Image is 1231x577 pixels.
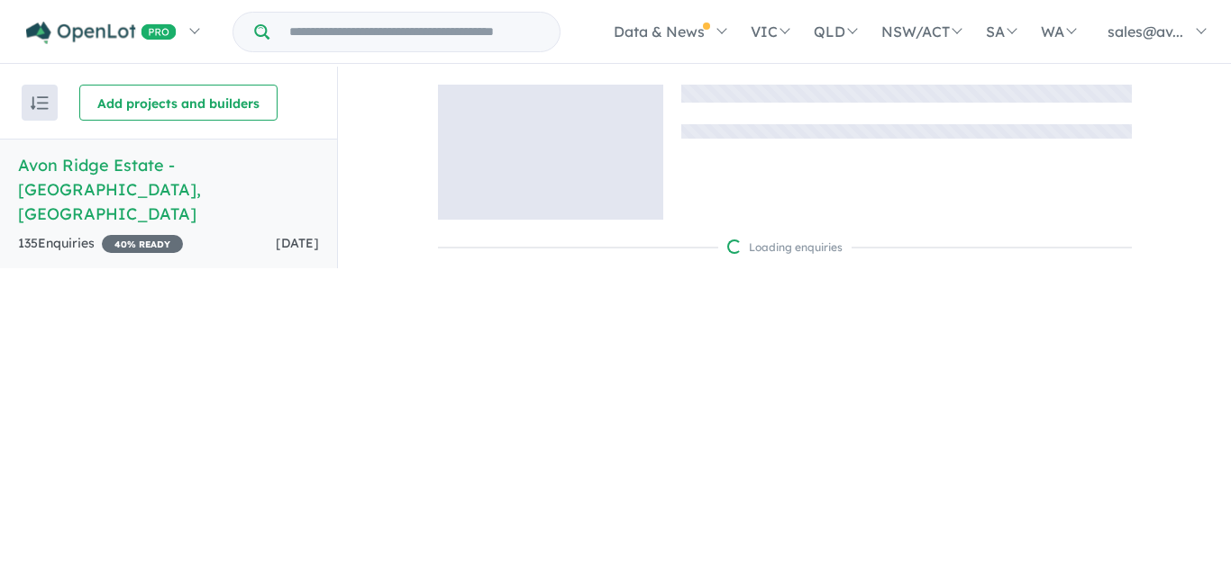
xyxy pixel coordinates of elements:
img: Openlot PRO Logo White [26,22,177,44]
button: Add projects and builders [79,85,278,121]
span: [DATE] [276,235,319,251]
span: 40 % READY [102,235,183,253]
div: 135 Enquir ies [18,233,183,255]
div: Loading enquiries [727,239,843,257]
h5: Avon Ridge Estate - [GEOGRAPHIC_DATA] , [GEOGRAPHIC_DATA] [18,153,319,226]
img: sort.svg [31,96,49,110]
span: sales@av... [1108,23,1183,41]
input: Try estate name, suburb, builder or developer [273,13,556,51]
